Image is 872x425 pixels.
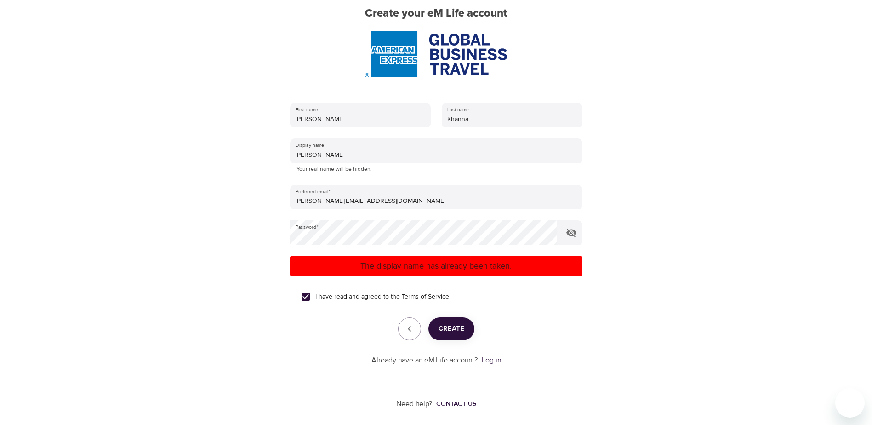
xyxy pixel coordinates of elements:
p: Need help? [396,399,433,409]
a: Log in [482,356,501,365]
img: AmEx%20GBT%20logo.png [365,31,507,77]
p: Already have an eM Life account? [371,355,478,366]
span: I have read and agreed to the [315,292,449,302]
a: Contact us [433,399,476,408]
button: Create [428,317,474,340]
span: Create [439,323,464,335]
h2: Create your eM Life account [275,7,597,20]
p: The display name has already been taken. [294,260,579,272]
p: Your real name will be hidden. [296,165,576,174]
div: Contact us [436,399,476,408]
iframe: Button to launch messaging window [835,388,865,418]
a: Terms of Service [402,292,449,302]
